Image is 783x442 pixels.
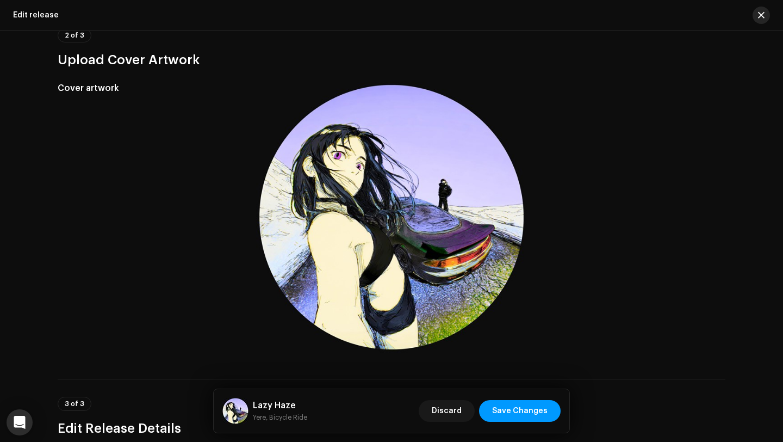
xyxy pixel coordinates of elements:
h5: Cover artwork [58,82,239,95]
span: Discard [432,400,462,422]
h3: Edit Release Details [58,420,725,437]
small: Lazy Haze [253,412,307,423]
div: Open Intercom Messenger [7,409,33,435]
button: Save Changes [479,400,561,422]
span: Save Changes [492,400,548,422]
h3: Upload Cover Artwork [58,51,725,69]
button: Discard [419,400,475,422]
img: 3b071a0f-c4a4-4cbd-a777-87c8e9bb4081 [222,398,248,424]
h5: Lazy Haze [253,399,307,412]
